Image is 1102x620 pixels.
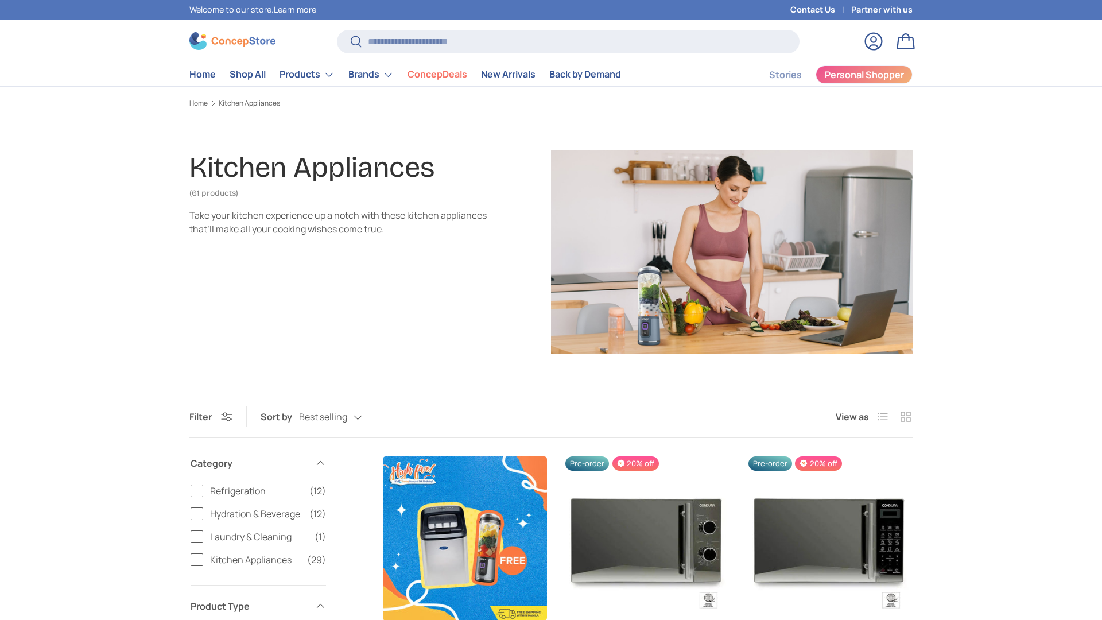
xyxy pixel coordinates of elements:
div: Take your kitchen experience up a notch with these kitchen appliances that’ll make all your cooki... [189,208,487,236]
a: Back by Demand [549,63,621,86]
span: Refrigeration [210,484,302,498]
span: Personal Shopper [825,70,904,79]
button: Filter [189,410,232,423]
a: Personal Shopper [816,65,913,84]
img: ConcepStore [189,32,275,50]
nav: Primary [189,63,621,86]
span: Laundry & Cleaning [210,530,308,544]
h1: Kitchen Appliances [189,150,434,184]
p: Welcome to our store. [189,3,316,16]
nav: Secondary [742,63,913,86]
a: Contact Us [790,3,851,16]
a: Home [189,100,208,107]
span: (12) [309,507,326,521]
span: Pre-order [748,456,792,471]
span: (12) [309,484,326,498]
span: 20% off [612,456,659,471]
img: Kitchen Appliances [551,150,913,354]
span: View as [836,410,869,424]
summary: Category [191,443,326,484]
span: Hydration & Beverage [210,507,302,521]
summary: Brands [342,63,401,86]
a: Products [280,63,335,86]
button: Best selling [299,407,385,427]
a: Brands [348,63,394,86]
a: Learn more [274,4,316,15]
a: New Arrivals [481,63,536,86]
a: Partner with us [851,3,913,16]
summary: Products [273,63,342,86]
span: Product Type [191,599,308,613]
label: Sort by [261,410,299,424]
span: Category [191,456,308,470]
a: Stories [769,64,802,86]
a: Shop All [230,63,266,86]
span: (29) [307,553,326,567]
span: 20% off [795,456,841,471]
span: (1) [315,530,326,544]
a: Kitchen Appliances [219,100,280,107]
span: Pre-order [565,456,609,471]
span: Best selling [299,412,347,423]
span: Filter [189,410,212,423]
span: (61 products) [189,188,238,198]
span: Kitchen Appliances [210,553,300,567]
a: Home [189,63,216,86]
a: ConcepDeals [408,63,467,86]
nav: Breadcrumbs [189,98,913,108]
